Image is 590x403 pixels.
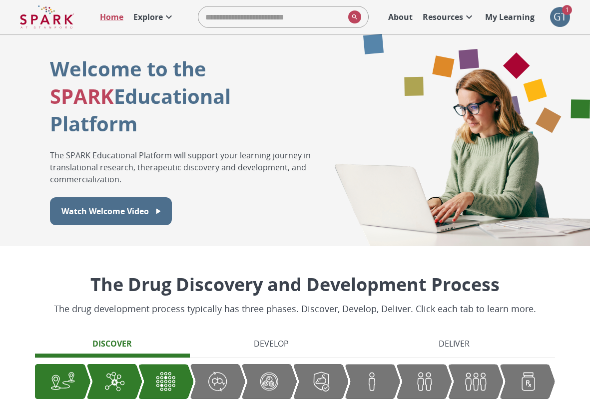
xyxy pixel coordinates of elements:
p: Deliver [439,338,470,350]
a: About [383,6,418,28]
a: My Learning [480,6,540,28]
p: Discover [92,338,132,350]
span: 1 [562,5,572,15]
button: Watch Welcome Video [50,197,172,225]
div: GT [550,7,570,27]
p: Resources [423,11,463,23]
p: The Drug Discovery and Development Process [54,271,536,298]
p: Home [100,11,123,23]
p: The SPARK Educational Platform will support your learning journey in translational research, ther... [50,149,320,185]
p: Explore [133,11,163,23]
p: The drug development process typically has three phases. Discover, Develop, Deliver. Click each t... [54,302,536,316]
a: Resources [418,6,480,28]
img: Logo of SPARK at Stanford [20,5,74,29]
p: Watch Welcome Video [61,205,149,217]
button: search [344,6,361,27]
p: Welcome to the Educational Platform [50,55,320,137]
span: SPARK [50,82,114,110]
p: About [388,11,413,23]
p: My Learning [485,11,535,23]
button: account of current user [550,7,570,27]
div: Graphic showing the progression through the Discover, Develop, and Deliver pipeline, highlighting... [35,364,555,399]
a: Explore [128,6,180,28]
p: Develop [254,338,289,350]
a: Home [95,6,128,28]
